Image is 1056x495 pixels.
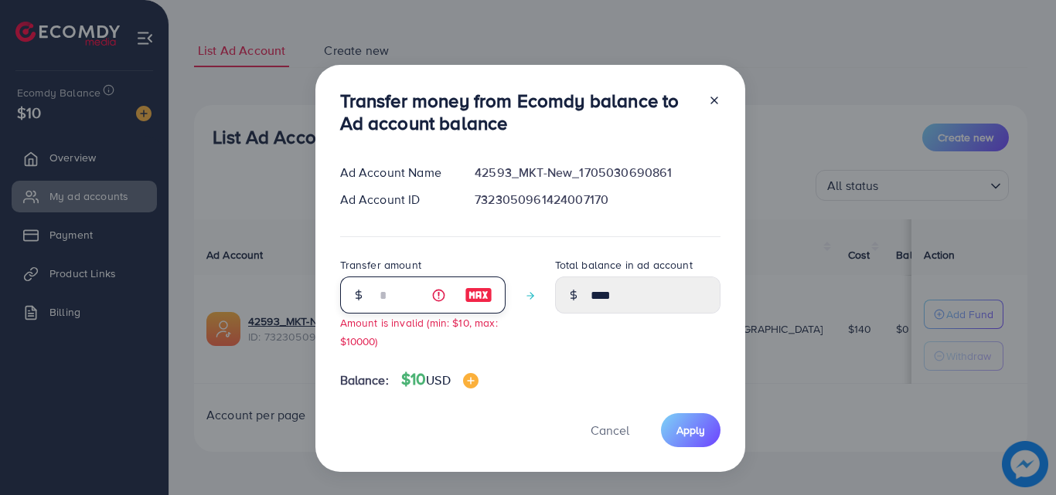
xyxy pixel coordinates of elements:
[401,370,479,389] h4: $10
[555,257,693,273] label: Total balance in ad account
[462,164,732,181] div: 42593_MKT-New_1705030690861
[661,413,720,446] button: Apply
[571,413,649,446] button: Cancel
[591,422,629,439] span: Cancel
[465,286,492,304] img: image
[340,257,421,273] label: Transfer amount
[328,191,463,209] div: Ad Account ID
[340,371,389,389] span: Balance:
[426,371,450,388] span: USD
[328,164,463,181] div: Ad Account Name
[463,373,479,388] img: image
[340,315,498,348] small: Amount is invalid (min: $10, max: $10000)
[676,422,705,438] span: Apply
[462,191,732,209] div: 7323050961424007170
[340,90,696,134] h3: Transfer money from Ecomdy balance to Ad account balance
